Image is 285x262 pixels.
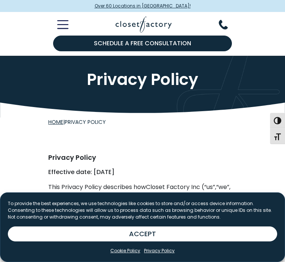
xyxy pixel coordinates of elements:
[48,71,237,87] h1: Privacy Policy
[144,247,175,254] a: Privacy Policy
[219,20,237,30] button: Phone Number
[48,118,63,126] a: Home
[8,200,277,220] p: To provide the best experiences, we use technologies like cookies to store and/or access device i...
[53,36,232,51] a: Schedule a Free Consultation
[48,20,68,29] button: Toggle Mobile Menu
[146,183,216,191] span: Closet Factory Inc (“us”,
[270,128,285,144] button: Toggle Font size
[65,118,106,126] span: Privacy Policy
[95,3,191,9] span: Over 60 Locations in [GEOGRAPHIC_DATA]!
[270,113,285,128] button: Toggle High Contrast
[48,153,96,162] span: Privacy Policy
[110,247,140,254] a: Cookie Policy
[48,118,106,126] span: |
[48,168,114,176] strong: Effective date: [DATE]
[8,226,277,241] button: ACCEPT
[116,16,172,33] img: Closet Factory Logo
[73,192,98,200] span: collects,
